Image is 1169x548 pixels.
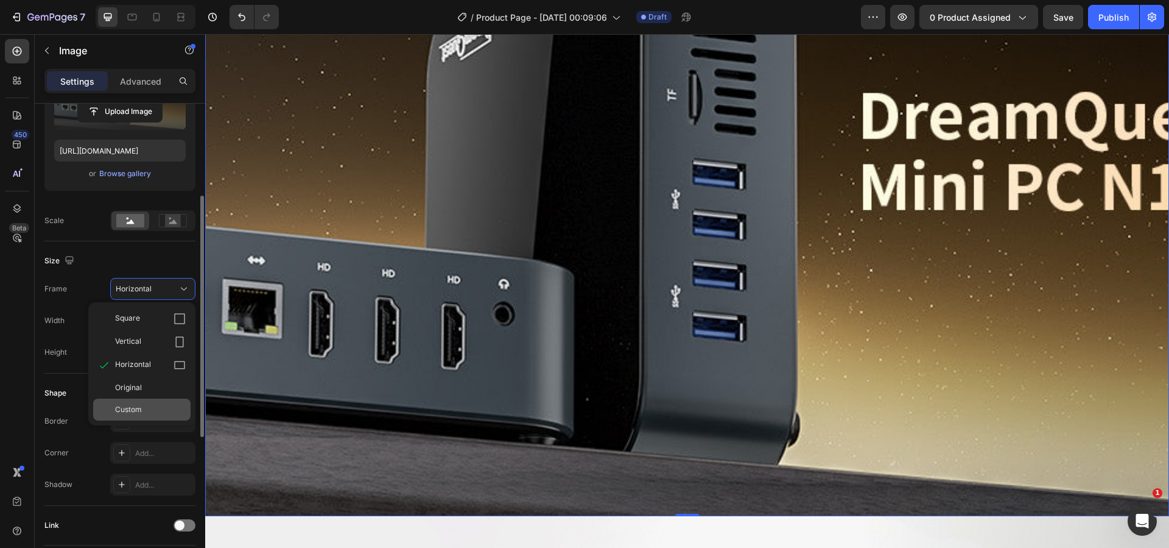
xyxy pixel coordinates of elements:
[44,315,65,326] label: Width
[135,448,192,459] div: Add...
[54,140,186,162] input: https://example.com/image.jpg
[1128,507,1157,536] iframe: Intercom live chat
[110,278,195,300] button: Horizontal
[77,101,163,123] button: Upload Image
[9,223,29,233] div: Beta
[120,75,161,88] p: Advanced
[205,34,1169,548] iframe: Design area
[60,75,94,88] p: Settings
[44,416,68,427] div: Border
[648,12,667,23] span: Draft
[135,480,192,491] div: Add...
[115,313,140,325] span: Square
[44,347,67,358] label: Height
[115,382,142,393] span: Original
[1088,5,1139,29] button: Publish
[1098,11,1129,24] div: Publish
[12,130,29,140] div: 450
[80,10,85,24] p: 7
[1153,488,1162,498] span: 1
[99,168,151,179] div: Browse gallery
[44,215,64,226] div: Scale
[115,404,142,415] span: Custom
[1043,5,1083,29] button: Save
[115,359,151,371] span: Horizontal
[116,283,152,294] span: Horizontal
[930,11,1011,24] span: 0 product assigned
[230,5,279,29] div: Undo/Redo
[89,166,96,181] span: or
[44,283,67,294] label: Frame
[476,11,607,24] span: Product Page - [DATE] 00:09:06
[44,253,77,269] div: Size
[99,168,152,180] button: Browse gallery
[115,336,141,348] span: Vertical
[44,479,72,490] div: Shadow
[44,520,59,531] div: Link
[5,5,91,29] button: 7
[44,388,66,399] div: Shape
[59,43,163,58] p: Image
[1053,12,1073,23] span: Save
[919,5,1038,29] button: 0 product assigned
[44,447,69,458] div: Corner
[471,11,474,24] span: /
